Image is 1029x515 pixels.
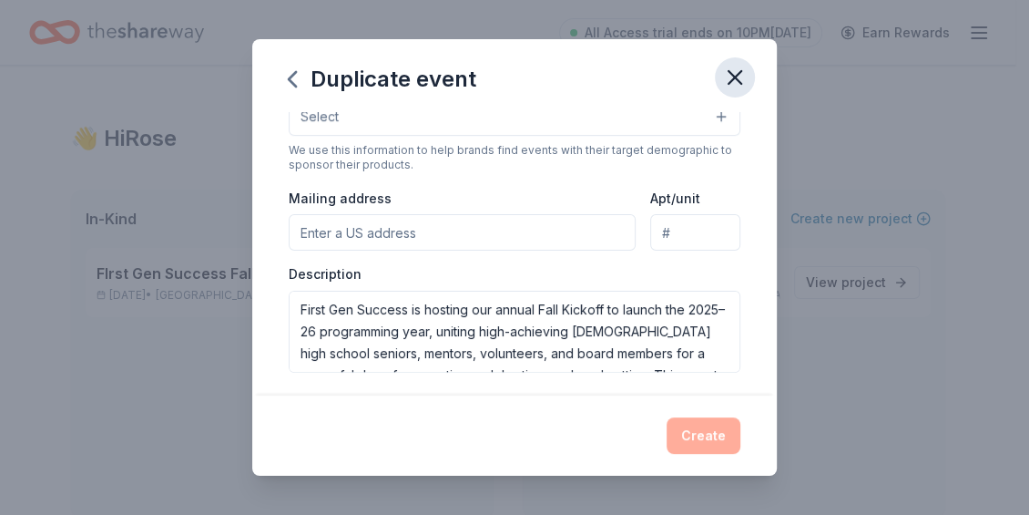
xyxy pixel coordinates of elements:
[289,98,740,136] button: Select
[289,291,740,373] textarea: First Gen Success is hosting our annual Fall Kickoff to launch the 2025–26 programming year, unit...
[301,106,339,128] span: Select
[289,143,740,172] div: We use this information to help brands find events with their target demographic to sponsor their...
[289,65,476,94] div: Duplicate event
[289,190,392,208] label: Mailing address
[289,265,362,283] label: Description
[650,214,740,251] input: #
[289,214,636,251] input: Enter a US address
[650,190,700,208] label: Apt/unit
